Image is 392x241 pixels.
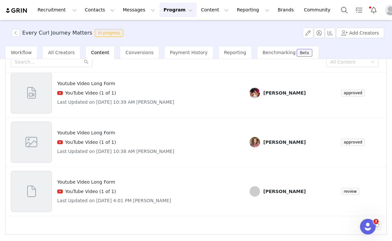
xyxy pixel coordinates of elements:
[57,179,171,186] h4: Youtube Video Long Form
[57,129,174,136] h4: Youtube Video Long Form
[5,8,28,14] img: grin logo
[250,137,260,147] img: 14661546-6175-4b6d-8867-382ac9840057.jpg
[119,3,159,17] button: Messages
[95,29,123,37] span: In progress
[250,186,331,197] a: [PERSON_NAME]
[300,51,309,55] div: Beta
[11,50,32,55] span: Workflow
[159,3,197,17] button: Program
[360,219,376,234] iframe: Intercom live chat
[341,188,359,195] span: review
[250,137,331,147] a: [PERSON_NAME]
[336,28,384,38] button: Add Creators
[57,99,174,106] h4: Last Updated on [DATE] 10:39 AM [PERSON_NAME]
[341,139,365,146] span: approved
[11,57,92,67] input: Search...
[233,3,273,17] button: Reporting
[65,90,116,97] h4: YouTube Video (1 of 1)
[263,189,306,194] div: [PERSON_NAME]
[263,140,306,145] div: [PERSON_NAME]
[125,50,154,55] span: Conversions
[22,29,92,37] h3: Every Curl Journey Matters
[57,80,174,87] h4: Youtube Video Long Form
[84,60,89,64] i: icon: search
[65,188,116,195] h4: YouTube Video (1 of 1)
[57,197,171,204] h4: Last Updated on [DATE] 4:01 PM [PERSON_NAME]
[250,88,331,98] a: [PERSON_NAME]
[373,219,379,224] span: 2
[197,3,233,17] button: Content
[65,139,116,146] h4: YouTube Video (1 of 1)
[91,50,109,55] span: Content
[352,3,366,17] a: Tasks
[371,60,375,65] i: icon: down
[300,3,337,17] a: Community
[12,29,126,37] span: [object Object]
[81,3,119,17] button: Contacts
[34,3,81,17] button: Recruitment
[57,148,174,155] h4: Last Updated on [DATE] 10:38 AM [PERSON_NAME]
[263,90,306,96] div: [PERSON_NAME]
[330,59,367,65] div: All Content
[274,3,300,17] a: Brands
[341,89,365,97] span: approved
[337,3,351,17] button: Search
[250,88,260,98] img: 88d4de8d-fa5f-46e6-a600-4f1547895814.jpg
[48,50,74,55] span: All Creators
[367,3,381,17] button: Notifications
[263,50,296,55] span: Benchmarking
[170,50,208,55] span: Payment History
[224,50,246,55] span: Reporting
